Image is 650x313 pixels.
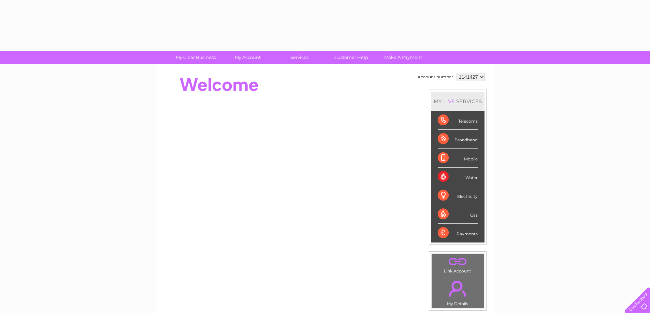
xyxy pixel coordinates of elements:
a: Make A Payment [375,51,431,64]
div: Telecoms [438,111,478,130]
a: . [433,256,482,268]
td: Account number [416,71,455,83]
a: My Clear Business [168,51,224,64]
a: My Account [219,51,276,64]
a: . [433,277,482,300]
div: MY SERVICES [431,92,485,111]
div: Mobile [438,149,478,168]
div: Payments [438,224,478,242]
a: Services [271,51,328,64]
td: Link Account [431,254,484,275]
div: Electricity [438,186,478,205]
div: LIVE [442,98,456,105]
div: Broadband [438,130,478,148]
a: Customer Help [323,51,379,64]
td: My Details [431,275,484,308]
div: Gas [438,205,478,224]
div: Water [438,168,478,186]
